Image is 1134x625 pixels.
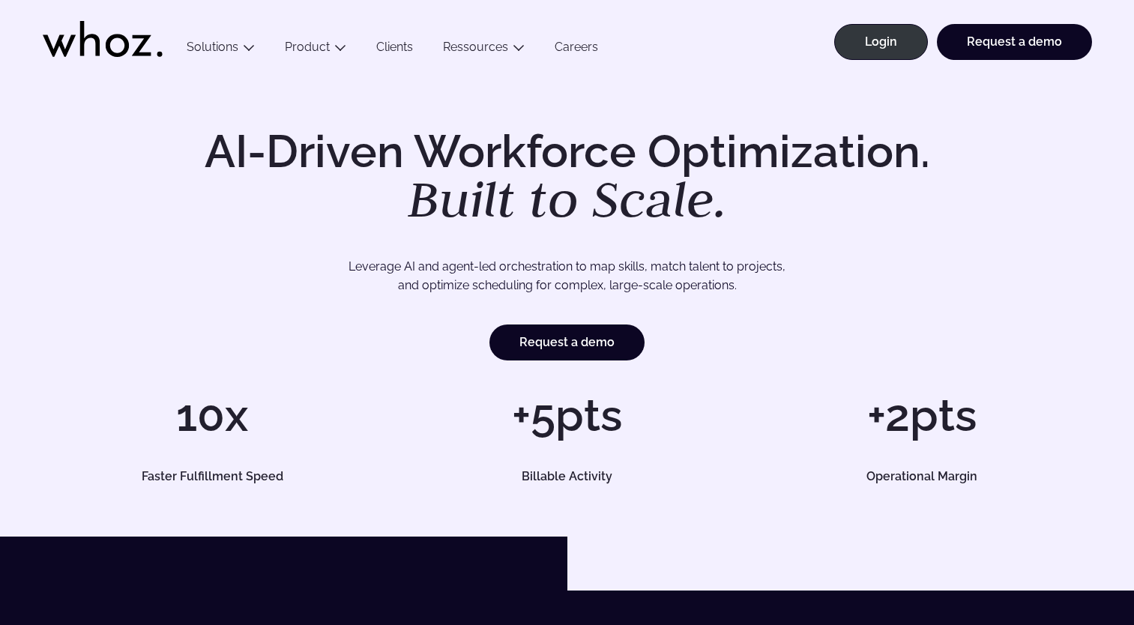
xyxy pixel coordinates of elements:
[937,24,1092,60] a: Request a demo
[408,166,727,232] em: Built to Scale.
[270,40,361,60] button: Product
[834,24,928,60] a: Login
[59,471,365,483] h5: Faster Fulfillment Speed
[489,324,645,360] a: Request a demo
[397,393,737,438] h1: +5pts
[95,257,1040,295] p: Leverage AI and agent-led orchestration to map skills, match talent to projects, and optimize sch...
[540,40,613,60] a: Careers
[443,40,508,54] a: Ressources
[285,40,330,54] a: Product
[184,129,951,225] h1: AI-Driven Workforce Optimization.
[752,393,1091,438] h1: +2pts
[769,471,1075,483] h5: Operational Margin
[428,40,540,60] button: Ressources
[414,471,720,483] h5: Billable Activity
[172,40,270,60] button: Solutions
[361,40,428,60] a: Clients
[43,393,382,438] h1: 10x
